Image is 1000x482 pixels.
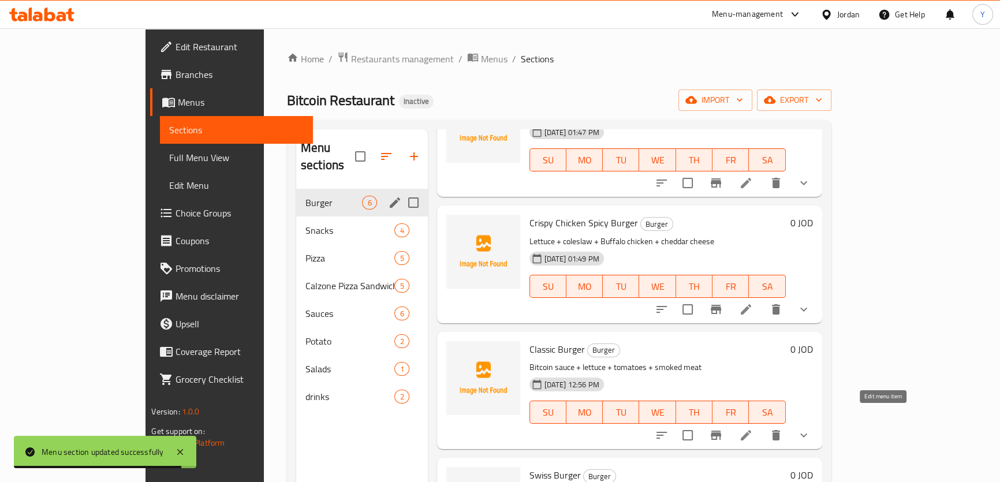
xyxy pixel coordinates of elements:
span: WE [644,278,671,295]
div: Calzone Pizza Sandwich [305,279,395,293]
button: delete [762,169,790,197]
span: 6 [363,197,376,208]
span: FR [717,152,744,169]
div: Calzone Pizza Sandwich5 [296,272,428,300]
span: Salads [305,362,395,376]
span: 1 [395,364,408,375]
span: Grocery Checklist [176,372,303,386]
span: Edit Restaurant [176,40,303,54]
div: Potato2 [296,327,428,355]
span: 2 [395,391,408,402]
span: 4 [395,225,408,236]
a: Sections [160,116,312,144]
span: TH [681,152,708,169]
span: Select to update [676,171,700,195]
div: items [394,279,409,293]
button: WE [639,275,676,298]
span: Pizza [305,251,395,265]
span: Select to update [676,423,700,447]
button: FR [712,148,749,171]
button: sort-choices [648,169,676,197]
span: 5 [395,281,408,292]
button: TH [676,401,712,424]
li: / [329,52,333,66]
span: Classic Burger [529,341,585,358]
div: drinks [305,390,395,403]
span: Burger [588,343,620,357]
span: SA [753,152,781,169]
button: TU [603,401,639,424]
a: Full Menu View [160,144,312,171]
span: Bitcoin Restaurant [287,87,394,113]
button: Branch-specific-item [702,296,730,323]
span: TH [681,278,708,295]
span: Branches [176,68,303,81]
a: Restaurants management [337,51,454,66]
div: Sauces6 [296,300,428,327]
span: 6 [395,308,408,319]
div: Salads1 [296,355,428,383]
svg: Show Choices [797,176,811,190]
li: / [512,52,516,66]
button: SA [749,275,785,298]
button: WE [639,401,676,424]
button: TH [676,148,712,171]
span: [DATE] 01:47 PM [540,127,604,138]
div: Sauces [305,307,395,320]
span: WE [644,152,671,169]
button: MO [566,148,603,171]
span: SU [535,278,562,295]
span: import [688,93,743,107]
div: items [394,390,409,403]
button: WE [639,148,676,171]
button: SU [529,275,566,298]
span: Full Menu View [169,151,303,165]
button: show more [790,421,818,449]
div: Burger [587,343,620,357]
a: Choice Groups [150,199,312,227]
span: Sections [169,123,303,137]
span: TU [607,152,635,169]
span: Sort sections [372,143,400,170]
button: Branch-specific-item [702,421,730,449]
p: Lettuce + coleslaw + Buffalo chicken + cheddar cheese [529,234,786,249]
button: sort-choices [648,421,676,449]
div: items [394,307,409,320]
span: 2 [395,336,408,347]
span: 1.0.0 [182,404,200,419]
span: Burger [641,218,673,231]
span: MO [571,152,598,169]
div: items [394,362,409,376]
div: items [394,223,409,237]
div: items [394,334,409,348]
a: Coverage Report [150,338,312,365]
span: export [766,93,822,107]
button: edit [386,194,404,211]
a: Edit menu item [739,176,753,190]
p: Bitcoin sauce + lettuce + tomatoes + smoked meat [529,360,786,375]
span: SA [753,404,781,421]
button: show more [790,169,818,197]
span: Menu disclaimer [176,289,303,303]
span: Promotions [176,261,303,275]
svg: Show Choices [797,428,811,442]
button: show more [790,296,818,323]
button: Branch-specific-item [702,169,730,197]
a: Promotions [150,255,312,282]
span: Crispy Chicken Spicy Burger [529,214,638,231]
span: [DATE] 01:49 PM [540,253,604,264]
button: FR [712,401,749,424]
a: Edit Restaurant [150,33,312,61]
div: drinks2 [296,383,428,410]
span: Get support on: [151,424,204,439]
span: Menus [178,95,303,109]
span: Select all sections [348,144,372,169]
button: SU [529,401,566,424]
div: Pizza5 [296,244,428,272]
a: Menu disclaimer [150,282,312,310]
span: Restaurants management [351,52,454,66]
button: SU [529,148,566,171]
span: Potato [305,334,395,348]
div: Burger [640,217,673,231]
